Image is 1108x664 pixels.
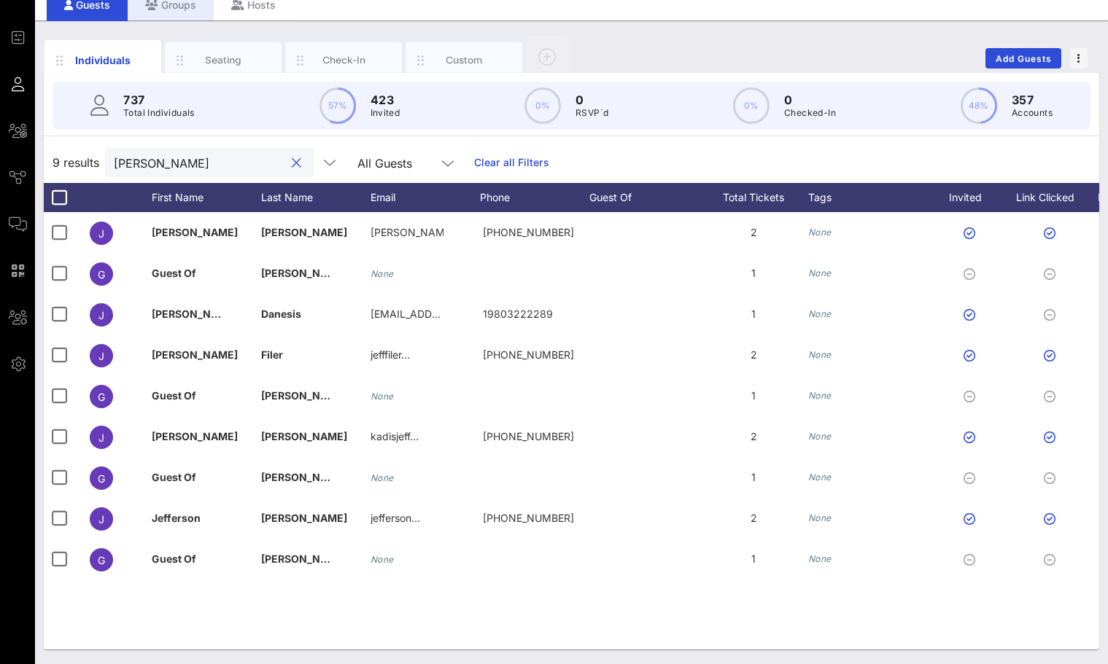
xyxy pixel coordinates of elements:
[371,498,420,539] p: jefferson…
[152,308,238,320] span: [PERSON_NAME]
[371,91,400,109] p: 423
[152,183,261,212] div: First Name
[371,183,480,212] div: Email
[152,471,196,483] span: Guest Of
[261,308,301,320] span: Danesis
[699,294,808,335] div: 1
[483,512,574,524] span: +19194146055
[261,552,347,565] span: [PERSON_NAME]
[123,91,195,109] p: 737
[98,472,105,485] span: G
[784,91,836,109] p: 0
[357,157,412,170] div: All Guests
[98,391,105,403] span: G
[292,156,301,171] button: clear icon
[98,268,105,281] span: G
[432,53,497,67] div: Custom
[1012,106,1053,120] p: Accounts
[480,183,589,212] div: Phone
[808,183,932,212] div: Tags
[53,154,99,171] span: 9 results
[152,267,196,279] span: Guest Of
[371,308,546,320] span: [EMAIL_ADDRESS][DOMAIN_NAME]
[808,431,832,442] i: None
[191,53,256,67] div: Seating
[152,348,238,361] span: [PERSON_NAME]
[699,498,808,539] div: 2
[261,183,371,212] div: Last Name
[483,308,553,320] span: 19803222289
[808,227,832,238] i: None
[98,431,104,444] span: J
[699,335,808,375] div: 2
[98,309,104,321] span: J
[808,390,832,401] i: None
[152,552,196,565] span: Guest Of
[699,539,808,579] div: 1
[699,457,808,498] div: 1
[71,52,136,68] div: Individuals
[483,226,574,238] span: +17047547747
[98,350,104,362] span: J
[474,155,549,171] a: Clear all Filters
[261,267,347,279] span: [PERSON_NAME]
[371,268,394,279] i: None
[576,91,608,109] p: 0
[699,253,808,294] div: 1
[1012,91,1053,109] p: 357
[371,416,419,457] p: kadisjeff…
[995,53,1053,64] span: Add Guests
[98,227,104,240] span: J
[699,183,808,212] div: Total Tickets
[483,348,574,361] span: +17045164826
[311,53,376,67] div: Check-In
[98,554,105,566] span: G
[152,430,238,442] span: [PERSON_NAME]
[589,183,699,212] div: Guest Of
[371,335,410,375] p: jefffiler…
[576,106,608,120] p: RSVP`d
[152,389,196,402] span: Guest Of
[808,472,832,483] i: None
[808,512,832,523] i: None
[261,430,347,442] span: [PERSON_NAME]
[152,226,238,238] span: [PERSON_NAME]
[699,375,808,416] div: 1
[808,349,832,360] i: None
[152,512,201,524] span: Jefferson
[261,226,347,238] span: [PERSON_NAME]
[371,212,443,253] p: [PERSON_NAME]@[PERSON_NAME]…
[808,267,832,278] i: None
[699,212,808,253] div: 2
[483,430,574,442] span: +17042775739
[349,148,465,177] div: All Guests
[808,308,832,319] i: None
[371,554,394,565] i: None
[371,391,394,402] i: None
[1012,183,1093,212] div: Link Clicked
[699,416,808,457] div: 2
[98,513,104,526] span: J
[261,389,347,402] span: [PERSON_NAME]
[123,106,195,120] p: Total Individuals
[808,553,832,564] i: None
[261,471,347,483] span: [PERSON_NAME]
[261,512,347,524] span: [PERSON_NAME]
[371,472,394,483] i: None
[261,348,283,361] span: Filer
[784,106,836,120] p: Checked-In
[985,48,1061,69] button: Add Guests
[932,183,1012,212] div: Invited
[371,106,400,120] p: Invited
